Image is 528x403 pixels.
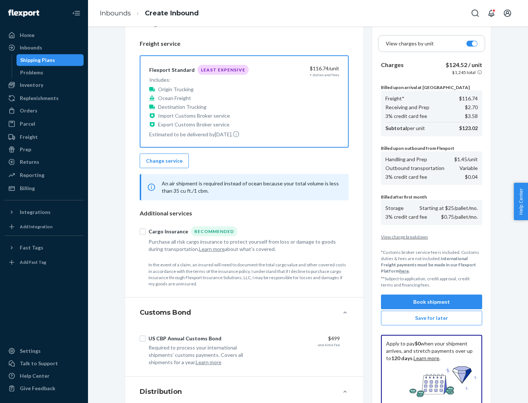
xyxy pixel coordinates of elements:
[8,10,39,17] img: Flexport logo
[484,6,499,21] button: Open notifications
[386,340,477,362] p: Apply to pay when your shipment arrives, and stretch payments over up to . .
[148,228,188,235] div: Cargo Insurance
[381,61,404,68] b: Charges
[4,92,84,104] a: Replenishments
[381,256,476,274] b: International Freight payments must be made in our Flexport Platform .
[4,105,84,117] a: Orders
[414,355,439,361] a: Learn more
[415,340,421,347] b: $0
[385,125,425,132] p: per unit
[20,244,43,251] div: Fast Tags
[399,268,409,274] a: here
[20,44,42,51] div: Inbounds
[20,259,46,265] div: Add Fast Tag
[459,125,478,132] p: $123.02
[459,95,478,102] p: $116.74
[381,145,482,151] p: Billed upon outbound from Flexport
[4,242,84,254] button: Fast Tags
[140,387,182,396] h4: Distribution
[263,65,339,72] div: $116.74 /unit
[140,154,189,168] button: Change service
[459,164,478,172] p: Variable
[20,347,41,355] div: Settings
[264,335,340,342] div: $499
[191,226,237,236] div: Recommended
[386,40,434,47] p: View charges by unit
[140,209,349,218] p: Additional services
[20,185,35,192] div: Billing
[149,130,249,138] p: Estimated to be delivered by [DATE] .
[310,72,339,77] div: + duties and fees
[16,67,84,78] a: Problems
[149,76,249,84] p: Includes:
[385,213,427,221] p: 3% credit card fee
[16,54,84,66] a: Shipping Plans
[381,249,482,274] p: *Customs broker service fee is included. Customs duties & fees are not included.
[381,194,482,200] p: Billed after first month
[4,156,84,168] a: Returns
[468,6,483,21] button: Open Search Box
[385,104,429,111] p: Receiving and Prep
[20,120,35,127] div: Parcel
[381,276,482,288] p: **Subject to application, credit approval, credit terms and financing fees.
[158,86,194,93] p: Origin Trucking
[385,95,404,102] p: Freight*
[20,107,37,114] div: Orders
[20,360,58,367] div: Talk to Support
[20,208,51,216] div: Integrations
[445,61,482,69] p: $124.52 / unit
[385,125,407,131] b: Subtotal
[198,65,249,75] div: Least Expensive
[20,158,39,166] div: Returns
[148,238,340,253] div: Purchase all risk cargo insurance to protect yourself from loss or damage to goods during transpo...
[318,342,340,347] div: one-time fee
[4,131,84,143] a: Freight
[162,180,340,195] p: An air shipment is required instead of ocean because your total volume is less than 35 cu ft./1 cbm.
[381,295,482,309] button: Book shipment
[4,169,84,181] a: Reporting
[4,358,84,369] a: Talk to Support
[391,355,412,361] b: 120 days
[385,173,427,181] p: 3% credit card fee
[20,171,44,179] div: Reporting
[381,84,482,90] p: Billed upon arrival at [GEOGRAPHIC_DATA]
[452,69,476,75] p: $1,245 total
[20,32,34,39] div: Home
[500,6,515,21] button: Open account menu
[4,118,84,130] a: Parcel
[514,183,528,220] button: Help Center
[140,40,349,48] p: Freight service
[148,344,258,366] div: Required to process your international shipments' customs payments. Covers all shipments for a year.
[381,311,482,325] button: Save for later
[385,156,427,163] p: Handling and Prep
[385,204,404,212] p: Storage
[20,223,52,230] div: Add Integration
[158,95,191,102] p: Ocean Freight
[20,133,38,141] div: Freight
[4,29,84,41] a: Home
[20,69,43,76] div: Problems
[196,359,221,366] button: Learn more
[4,345,84,357] a: Settings
[148,262,349,287] p: In the event of a claim, an insured will need to document the total cargo value and other covered...
[158,103,206,111] p: Destination Trucking
[4,382,84,394] button: Give Feedback
[385,112,427,120] p: 3% credit card fee
[20,385,55,392] div: Give Feedback
[145,9,199,17] a: Create Inbound
[465,104,478,111] p: $2.70
[94,3,205,24] ol: breadcrumbs
[4,42,84,53] a: Inbounds
[465,112,478,120] p: $3.58
[4,256,84,268] a: Add Fast Tag
[140,229,146,234] input: Cargo InsuranceRecommended
[158,121,230,128] p: Export Customs Broker service
[199,245,225,253] button: Learn more
[20,56,55,64] div: Shipping Plans
[158,112,230,119] p: Import Customs Broker service
[69,6,84,21] button: Close Navigation
[140,308,191,317] h4: Customs Bond
[381,234,482,240] button: View charge breakdown
[441,213,478,221] p: $0.75/pallet/mo.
